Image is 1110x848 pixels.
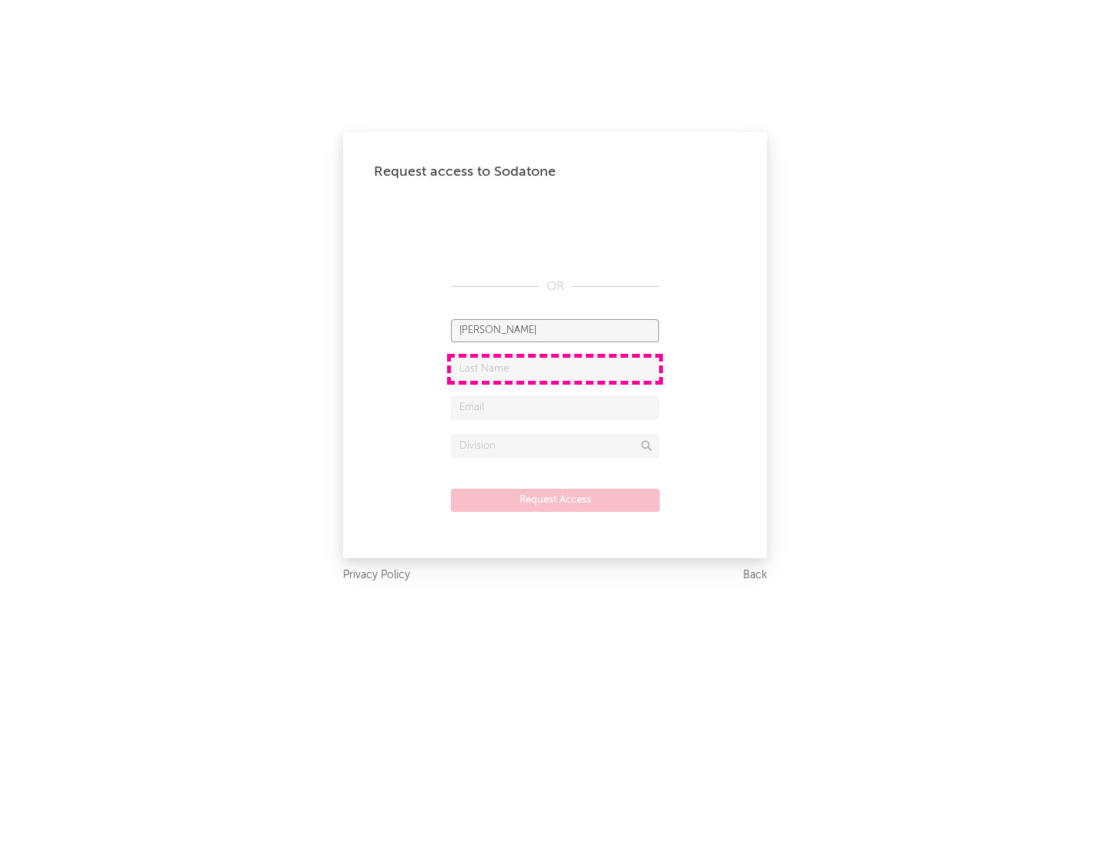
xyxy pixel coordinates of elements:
input: Division [451,435,659,458]
a: Back [743,566,767,585]
input: Last Name [451,358,659,381]
input: First Name [451,319,659,342]
input: Email [451,396,659,419]
button: Request Access [451,489,660,512]
div: OR [451,278,659,296]
a: Privacy Policy [343,566,410,585]
div: Request access to Sodatone [374,163,736,181]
